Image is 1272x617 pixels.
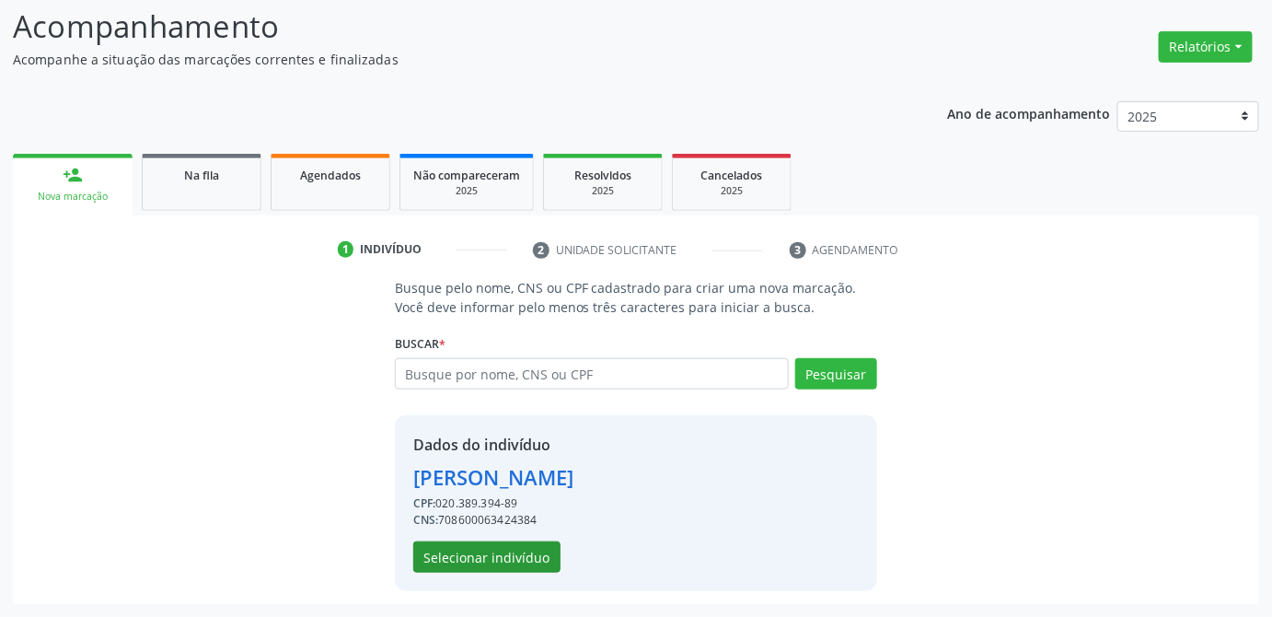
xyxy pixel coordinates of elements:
span: CPF: [413,495,436,511]
label: Buscar [395,330,445,358]
button: Selecionar indivíduo [413,541,561,573]
div: 2025 [557,184,649,198]
p: Acompanhamento [13,4,885,50]
button: Pesquisar [795,358,877,390]
p: Busque pelo nome, CNS ou CPF cadastrado para criar uma nova marcação. Você deve informar pelo men... [395,278,878,317]
span: CNS: [413,512,439,528]
p: Ano de acompanhamento [948,101,1111,124]
input: Busque por nome, CNS ou CPF [395,358,790,390]
div: 708600063424384 [413,512,574,529]
p: Acompanhe a situação das marcações correntes e finalizadas [13,50,885,69]
div: 2025 [413,184,520,198]
span: Resolvidos [574,168,631,183]
span: Na fila [184,168,219,183]
div: Nova marcação [26,190,120,204]
span: Agendados [300,168,361,183]
div: [PERSON_NAME] [413,462,574,493]
div: Dados do indivíduo [413,434,574,456]
div: 2025 [686,184,778,198]
div: person_add [63,165,83,185]
button: Relatórios [1159,31,1253,63]
div: Indivíduo [360,241,422,258]
div: 020.389.394-89 [413,495,574,512]
div: 1 [338,241,354,258]
span: Cancelados [701,168,763,183]
span: Não compareceram [413,168,520,183]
